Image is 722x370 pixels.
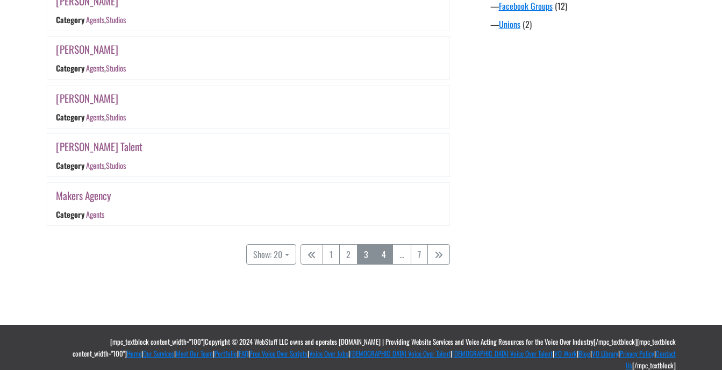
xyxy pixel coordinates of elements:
a: Makers Agency [56,188,111,203]
a: Unions [499,18,520,31]
a: Agents [85,209,104,220]
a: Studios [105,111,125,123]
a: [DEMOGRAPHIC_DATA] Voice Over Talent [350,348,451,359]
a: Voice Over Jobs [309,348,348,359]
a: [PERSON_NAME] [56,41,118,57]
a: [PERSON_NAME] [56,90,118,106]
a: 1 [323,244,340,265]
a: 2 [339,244,358,265]
a: 7 [411,244,428,265]
a: Agents [85,62,104,74]
a: Portfolio [215,348,237,359]
a: Free Voice Over Scripts [250,348,308,359]
a: 3 [357,244,375,265]
a: Blog [578,348,590,359]
div: , [85,14,125,25]
a: VO Library [592,348,618,359]
a: FAQ [239,348,248,359]
a: [DEMOGRAPHIC_DATA] Voice Over Talent [452,348,553,359]
button: Show: 20 [246,244,296,265]
div: Category [56,111,84,123]
div: , [85,62,125,74]
div: , [85,111,125,123]
a: 4 [375,244,393,265]
div: Category [56,14,84,25]
div: — [490,18,684,31]
a: Studios [105,160,125,172]
a: Studios [105,14,125,25]
div: Category [56,62,84,74]
a: [PERSON_NAME] Talent [56,139,142,154]
a: Studios [105,62,125,74]
a: Our Services [143,348,174,359]
a: Agents [85,14,104,25]
div: Category [56,160,84,172]
a: Meet Our Team [176,348,213,359]
div: , [85,160,125,172]
span: (2) [523,18,532,31]
a: Privacy Policy [620,348,654,359]
a: Home [127,348,141,359]
div: Category [56,209,84,220]
a: Agents [85,111,104,123]
a: VO Work [554,348,577,359]
a: Agents [85,160,104,172]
